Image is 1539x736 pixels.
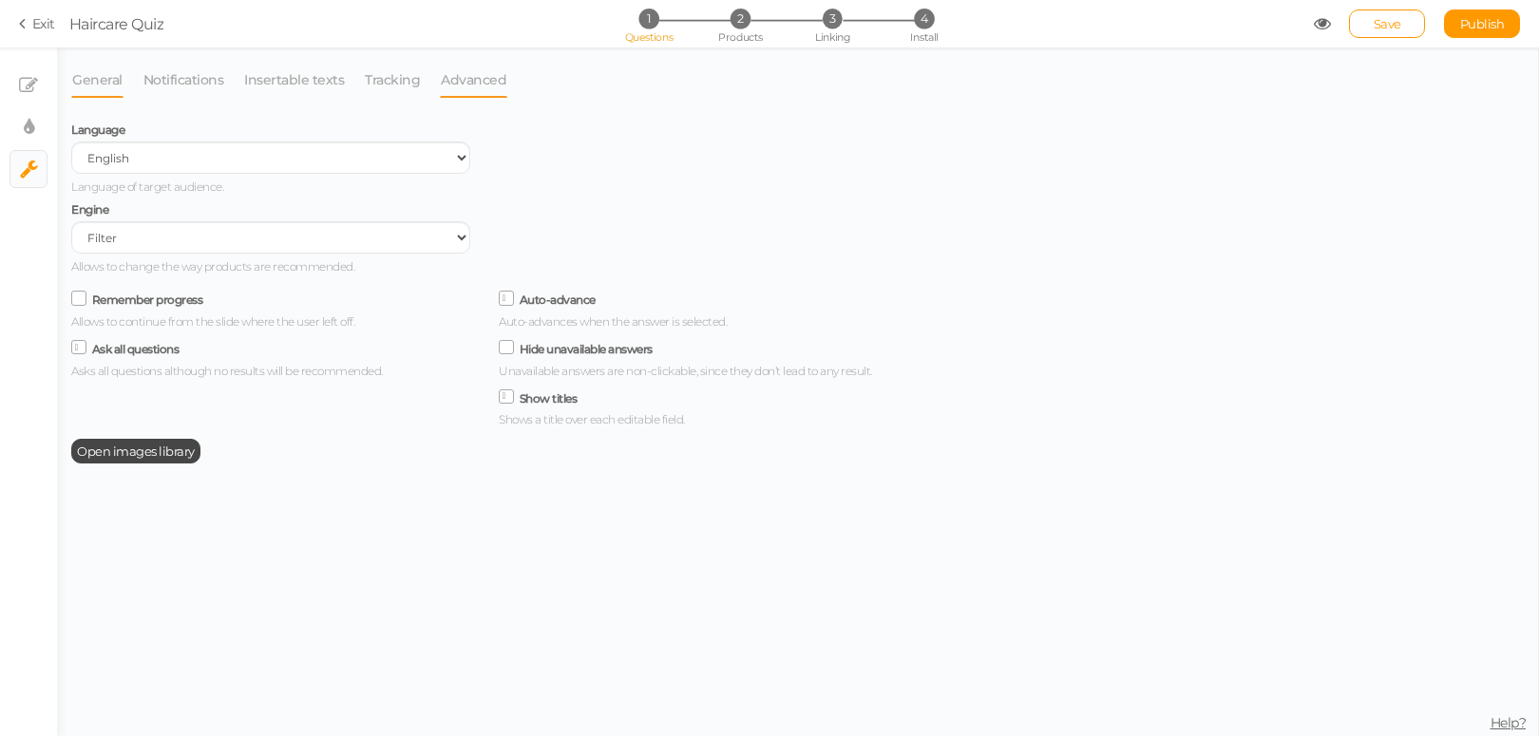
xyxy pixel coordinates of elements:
div: Save [1349,9,1425,38]
span: 2 [731,9,750,28]
span: Language [71,123,124,137]
label: Hide unavailable answers [520,342,653,356]
span: Open images library [77,443,195,459]
label: Auto-advance [520,293,596,307]
a: Tracking [364,62,421,98]
span: Engine [71,202,108,217]
span: 3 [823,9,843,28]
span: Language of target audience. [71,179,223,194]
a: Insertable texts [243,62,345,98]
span: Publish [1460,16,1505,31]
label: Remember progress [92,293,203,307]
span: Unavailable answers are non-clickable, since they don’t lead to any result. [499,364,872,378]
li: 2 Products [696,9,785,28]
div: Haircare Quiz [69,12,164,35]
li: 3 Linking [788,9,877,28]
span: Linking [815,30,849,44]
a: Exit [19,14,55,33]
li: 1 Questions [604,9,693,28]
label: Ask all questions [92,342,180,356]
span: Shows a title over each editable field. [499,412,685,426]
span: Allows to change the way products are recommended. [71,259,354,274]
span: Help? [1491,714,1527,731]
span: Auto-advances when the answer is selected. [499,314,727,329]
span: Products [718,30,763,44]
span: Install [910,30,938,44]
span: 1 [638,9,658,28]
label: Show titles [520,391,578,406]
span: Save [1374,16,1401,31]
a: Advanced [440,62,507,98]
span: Questions [625,30,674,44]
span: Asks all questions although no results will be recommended. [71,364,383,378]
span: 4 [914,9,934,28]
span: Allows to continue from the slide where the user left off. [71,314,354,329]
li: 4 Install [880,9,968,28]
a: General [71,62,123,98]
a: Notifications [142,62,225,98]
